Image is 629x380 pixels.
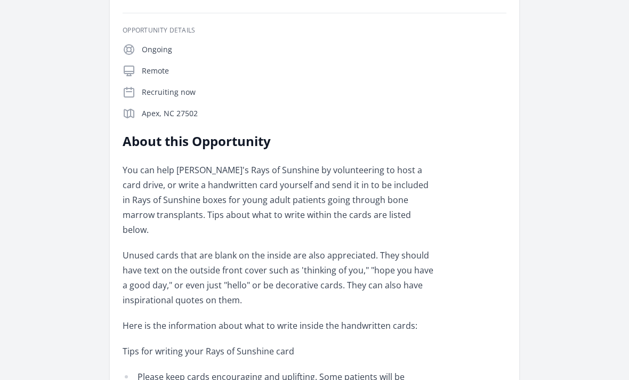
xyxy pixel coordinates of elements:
[123,318,434,333] p: Here is the information about what to write inside the handwritten cards:
[142,44,506,55] p: Ongoing
[142,66,506,76] p: Remote
[142,108,506,119] p: Apex, NC 27502
[142,87,506,98] p: Recruiting now
[123,26,506,35] h3: Opportunity Details
[123,163,434,237] p: You can help [PERSON_NAME]'s Rays of Sunshine by volunteering to host a card drive, or write a ha...
[123,344,434,359] p: Tips for writing your Rays of Sunshine card
[123,133,434,150] h2: About this Opportunity
[123,248,434,308] p: Unused cards that are blank on the inside are also appreciated. They should have text on the outs...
